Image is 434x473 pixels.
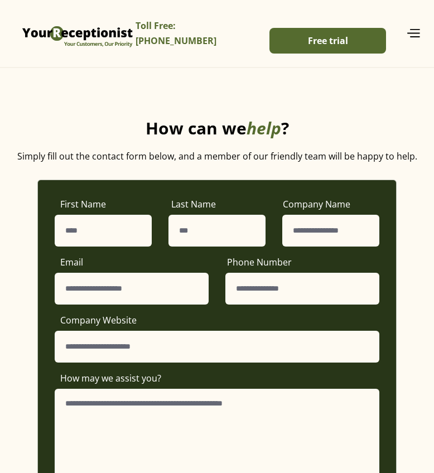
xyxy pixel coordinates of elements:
span: Company Website [60,314,137,326]
span: How may we assist you? [60,372,161,384]
span: Simply fill out the contact form below, and a member of our friendly team will be happy to help. [17,150,417,162]
span: First Name [60,198,106,210]
span: Last Name [171,198,216,210]
iframe: Chat Widget [247,353,434,473]
span: ? [281,117,289,139]
a: Free trial [269,28,386,54]
span: Email [60,256,83,268]
span: Free trial [308,35,348,47]
img: Virtual Receptionist - Answering Service - Call and Live Chat Receptionist - Virtual Receptionist... [20,8,136,59]
img: icon [406,28,420,37]
span: Company Name [283,198,350,210]
span: Toll Free: [PHONE_NUMBER] [136,20,216,47]
span: help [247,117,281,139]
a: Toll Free: [PHONE_NUMBER] [136,13,258,54]
div: menu [389,26,420,41]
span: How can we [146,117,247,139]
a: home [20,8,136,59]
span: Phone Number [227,256,292,268]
